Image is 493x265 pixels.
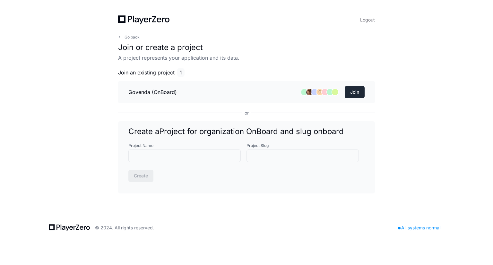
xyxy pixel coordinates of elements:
img: avatar [306,89,313,95]
button: Logout [360,15,375,24]
span: Go back [125,35,140,40]
button: Join [345,86,365,98]
label: Project Name [128,143,246,148]
label: Project Slug [246,143,365,148]
div: © 2024. All rights reserved. [95,225,154,231]
span: or [242,110,251,116]
span: Join an existing project [118,69,175,76]
h1: Join or create a project [118,42,375,53]
span: Project for organization OnBoard and slug onboard [159,127,344,136]
h3: Govenda (OnBoard) [128,88,177,96]
h1: Create a [128,126,365,137]
span: 1 [177,68,185,77]
div: All systems normal [394,223,444,232]
h1: C [318,90,321,95]
p: A project represents your application and its data. [118,54,375,62]
button: Go back [118,35,140,40]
